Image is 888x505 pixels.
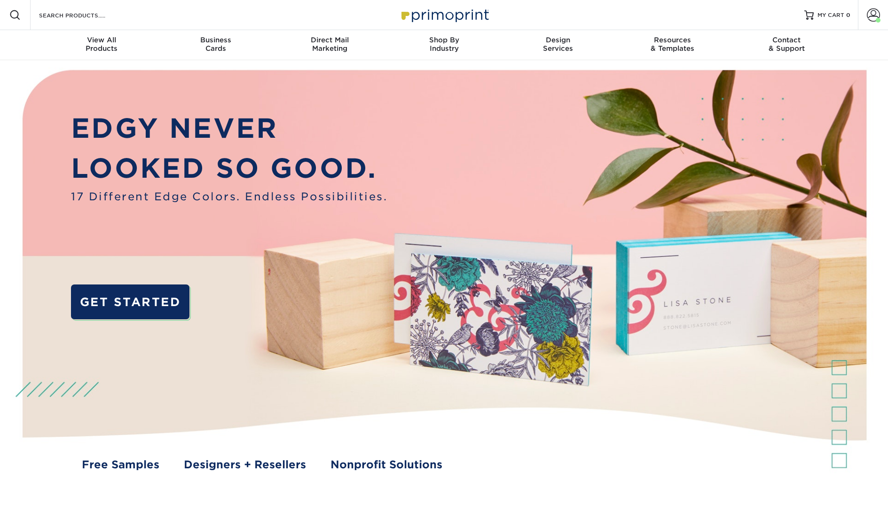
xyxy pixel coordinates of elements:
[38,9,130,21] input: SEARCH PRODUCTS.....
[387,30,501,60] a: Shop ByIndustry
[45,30,159,60] a: View AllProducts
[397,5,491,25] img: Primoprint
[501,36,615,53] div: Services
[730,36,844,44] span: Contact
[730,30,844,60] a: Contact& Support
[615,30,730,60] a: Resources& Templates
[71,189,387,205] span: 17 Different Edge Colors. Endless Possibilities.
[158,36,273,53] div: Cards
[82,457,159,473] a: Free Samples
[71,284,189,320] a: GET STARTED
[71,109,387,149] p: EDGY NEVER
[158,30,273,60] a: BusinessCards
[184,457,306,473] a: Designers + Resellers
[387,36,501,44] span: Shop By
[501,36,615,44] span: Design
[45,36,159,44] span: View All
[71,149,387,189] p: LOOKED SO GOOD.
[330,457,442,473] a: Nonprofit Solutions
[730,36,844,53] div: & Support
[273,30,387,60] a: Direct MailMarketing
[273,36,387,53] div: Marketing
[817,11,844,19] span: MY CART
[387,36,501,53] div: Industry
[615,36,730,44] span: Resources
[615,36,730,53] div: & Templates
[45,36,159,53] div: Products
[501,30,615,60] a: DesignServices
[158,36,273,44] span: Business
[846,12,850,18] span: 0
[273,36,387,44] span: Direct Mail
